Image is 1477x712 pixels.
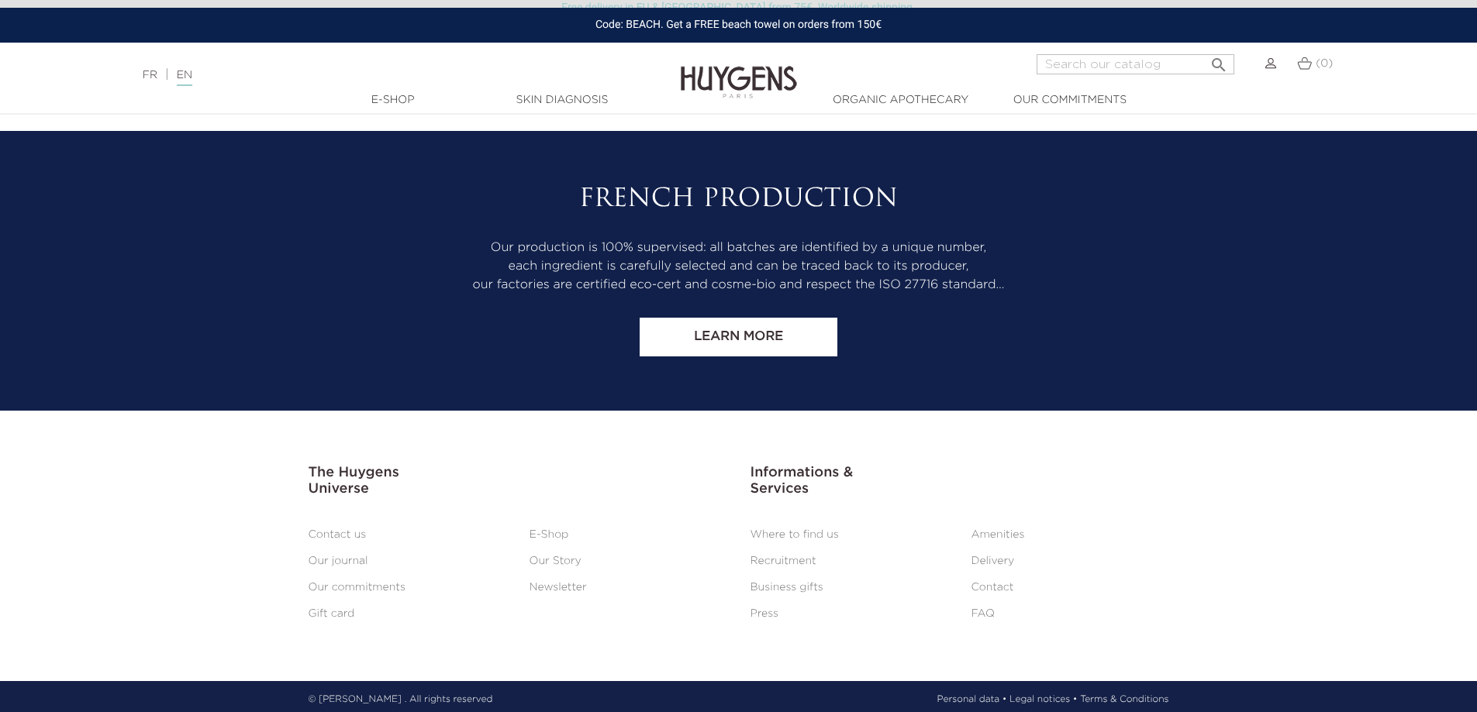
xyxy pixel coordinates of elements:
a: E-Shop [316,92,471,108]
a: EN [177,70,192,86]
p: Our production is 100% supervised: all batches are identified by a unique number, [309,239,1169,257]
a: Newsletter [530,582,587,593]
i:  [1210,51,1228,70]
a: Terms & Conditions [1080,693,1168,707]
a: Learn more [640,318,837,356]
a: Contact us [309,529,367,540]
input: Search [1037,54,1234,74]
a: Skin Diagnosis [485,92,640,108]
a: Gift card [309,608,355,619]
h3: Informations & Services [751,465,1169,498]
a: Where to find us [751,529,839,540]
a: Personal data • [937,693,1007,707]
span: (0) [1316,58,1333,69]
a: Organic Apothecary [823,92,978,108]
a: Legal notices • [1009,693,1077,707]
p: our factories are certified eco-cert and cosme-bio and respect the ISO 27716 standard… [309,276,1169,294]
a: FAQ [971,608,995,619]
a: Recruitment [751,555,816,566]
a: Our commitments [309,582,405,593]
p: © [PERSON_NAME] . All rights reserved [309,693,493,707]
a: E-Shop [530,529,569,540]
a: Press [751,608,779,619]
a: Our commitments [992,92,1147,108]
a: Our Story [530,555,581,566]
a: Amenities [971,529,1025,540]
div: | [135,66,604,84]
a: Our journal [309,555,368,566]
a: FR [143,70,157,81]
p: each ingredient is carefully selected and can be traced back to its producer, [309,257,1169,276]
a: Business gifts [751,582,823,593]
button:  [1205,50,1233,71]
h3: The Huygens Universe [309,465,727,498]
a: Delivery [971,555,1015,566]
a: Contact [971,582,1014,593]
img: Huygens [681,41,797,101]
h2: French production [309,185,1169,215]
